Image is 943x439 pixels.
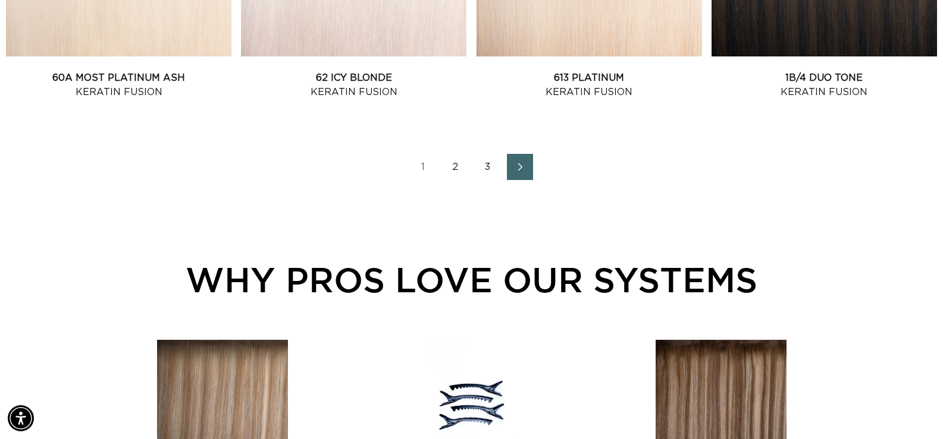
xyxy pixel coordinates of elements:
div: Accessibility Menu [8,405,34,431]
a: 1B/4 Duo Tone Keratin Fusion [712,71,937,99]
iframe: Chat Widget [884,382,943,439]
a: 60A Most Platinum Ash Keratin Fusion [6,71,231,99]
a: 62 Icy Blonde Keratin Fusion [241,71,466,99]
a: Page 1 [411,154,437,180]
a: Page 2 [443,154,469,180]
div: WHY PROS LOVE OUR SYSTEMS [71,254,872,305]
a: Next page [507,154,533,180]
nav: Pagination [6,154,937,180]
a: 613 Platinum Keratin Fusion [477,71,702,99]
a: Page 3 [475,154,501,180]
